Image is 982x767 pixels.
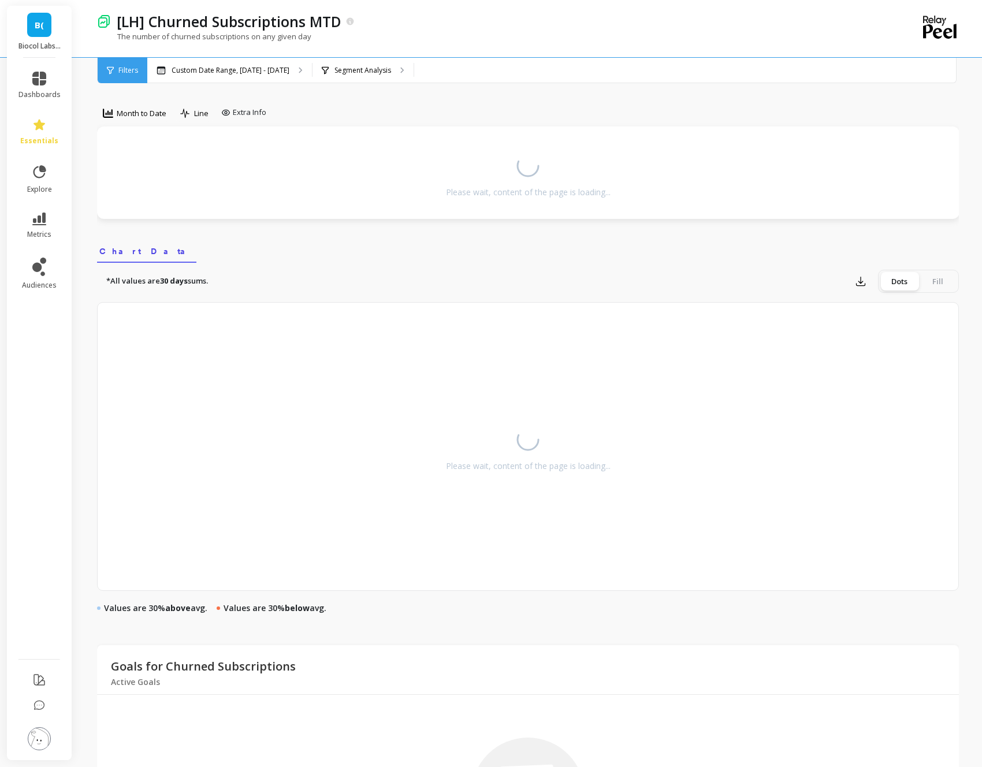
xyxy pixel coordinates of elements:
strong: above [165,602,191,613]
span: dashboards [18,90,61,99]
img: header icon [97,14,111,28]
p: [LH] Churned Subscriptions MTD [117,12,341,31]
p: Values are 30% avg. [104,602,207,614]
img: profile picture [28,727,51,750]
span: Extra Info [233,107,266,118]
div: Fill [918,272,957,291]
p: Biocol Labs (US) [18,42,61,51]
div: Dots [880,272,918,291]
p: The number of churned subscriptions on any given day [97,31,311,42]
span: Filters [118,66,138,75]
p: Custom Date Range, [DATE] - [DATE] [172,66,289,75]
span: B( [35,18,44,32]
p: Goals for Churned Subscriptions [111,656,296,677]
div: Please wait, content of the page is loading... [446,460,611,472]
p: Values are 30% avg. [224,602,326,614]
p: Active Goals [111,677,296,687]
span: essentials [20,136,58,146]
span: Month to Date [117,108,166,119]
div: Please wait, content of the page is loading... [446,187,611,198]
p: Segment Analysis [334,66,391,75]
nav: Tabs [97,236,959,263]
span: audiences [22,281,57,290]
span: metrics [27,230,51,239]
span: explore [27,185,52,194]
strong: 30 days [160,275,188,286]
span: Line [194,108,209,119]
span: Chart Data [99,245,194,257]
p: *All values are sums. [106,275,208,287]
strong: below [285,602,310,613]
